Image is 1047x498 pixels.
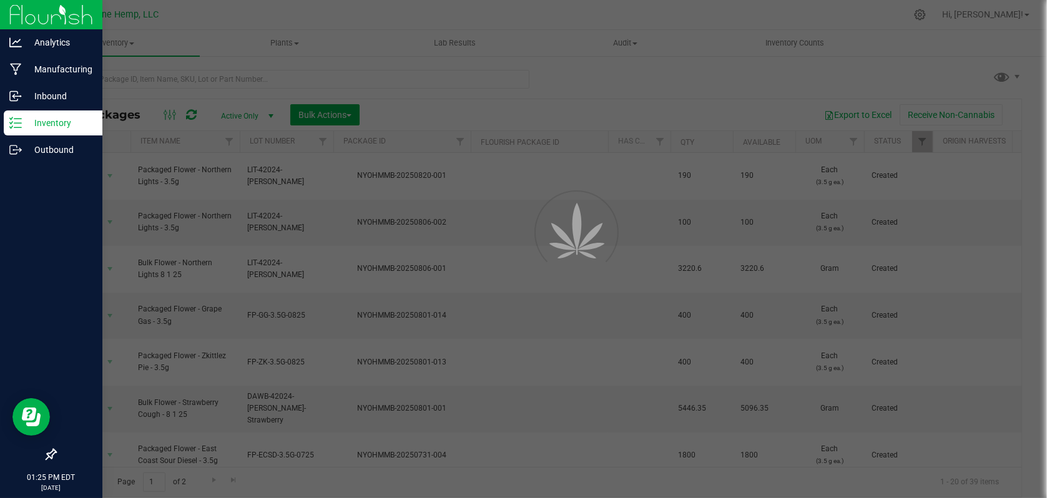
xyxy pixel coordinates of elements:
inline-svg: Manufacturing [9,63,22,76]
p: Manufacturing [22,62,97,77]
p: 01:25 PM EDT [6,472,97,483]
inline-svg: Analytics [9,36,22,49]
inline-svg: Outbound [9,144,22,156]
p: Analytics [22,35,97,50]
p: Inbound [22,89,97,104]
p: Outbound [22,142,97,157]
inline-svg: Inbound [9,90,22,102]
iframe: Resource center [12,398,50,436]
p: [DATE] [6,483,97,492]
inline-svg: Inventory [9,117,22,129]
p: Inventory [22,115,97,130]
